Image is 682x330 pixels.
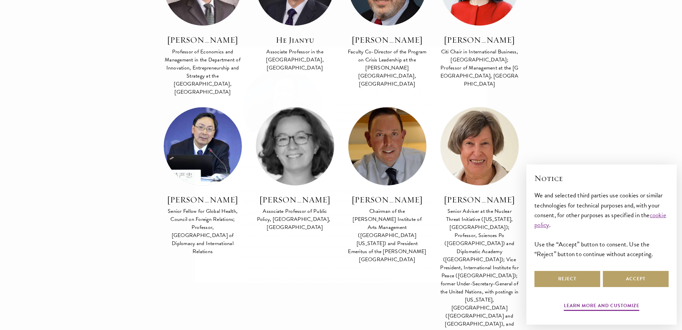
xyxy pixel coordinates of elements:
em: Governing Health in Contemporary [GEOGRAPHIC_DATA] [242,274,391,295]
em: Survival [339,263,358,273]
h5: FACULTY BIO [242,163,440,172]
a: cookie policy [534,210,666,230]
button: Reject [534,271,600,287]
em: Foreign Affairs [359,263,395,273]
button: Learn more and customize [564,301,639,312]
div: We and selected third parties use cookies or similar technologies for technical purposes and, wit... [534,190,669,258]
button: Accept [603,271,669,287]
div: Senior Fellow for Global Health, Council on Foreign Relations; Professor, [GEOGRAPHIC_DATA] of Di... [336,100,440,132]
h2: [PERSON_NAME] [336,84,440,97]
em: Global Health Governance: The Scholarly Journal for the New Health Security Paradigm [242,241,436,262]
h2: Notice [534,173,669,184]
img: Yanzhong Huang [242,68,323,148]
